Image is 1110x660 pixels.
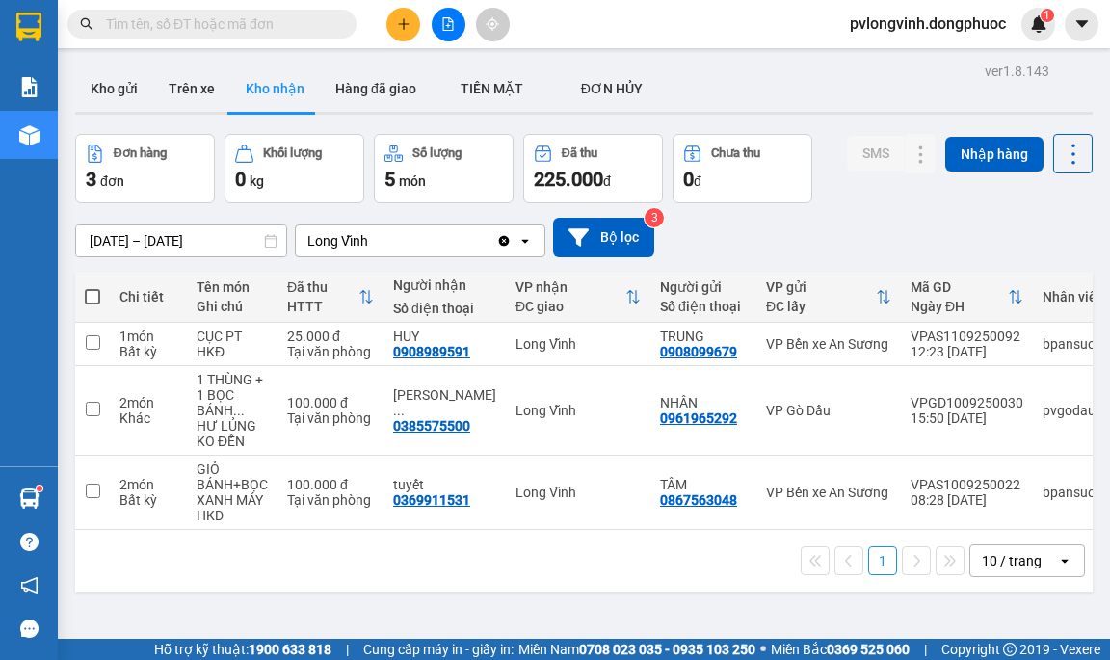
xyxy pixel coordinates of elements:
[119,492,177,508] div: Bất kỳ
[287,329,374,344] div: 25.000 đ
[660,279,747,295] div: Người gửi
[154,639,331,660] span: Hỗ trợ kỹ thuật:
[393,329,496,344] div: HUY
[581,81,643,96] span: ĐƠN HỦY
[683,168,694,191] span: 0
[766,299,876,314] div: ĐC lấy
[20,576,39,594] span: notification
[197,344,268,359] div: HKĐ
[766,336,891,352] div: VP Bến xe An Sương
[562,146,597,160] div: Đã thu
[534,168,603,191] span: 225.000
[75,66,153,112] button: Kho gửi
[80,17,93,31] span: search
[911,395,1023,410] div: VPGD1009250030
[106,13,333,35] input: Tìm tên, số ĐT hoặc mã đơn
[911,299,1008,314] div: Ngày ĐH
[346,639,349,660] span: |
[486,17,499,31] span: aim
[16,13,41,41] img: logo-vxr
[461,81,523,96] span: TIỀN MẶT
[911,492,1023,508] div: 08:28 [DATE]
[233,403,245,418] span: ...
[579,642,755,657] strong: 0708 023 035 - 0935 103 250
[287,477,374,492] div: 100.000 đ
[197,279,268,295] div: Tên món
[924,639,927,660] span: |
[225,134,364,203] button: Khối lượng0kg
[766,279,876,295] div: VP gửi
[766,403,891,418] div: VP Gò Dầu
[76,225,286,256] input: Select a date range.
[1030,15,1047,33] img: icon-new-feature
[119,344,177,359] div: Bất kỳ
[384,168,395,191] span: 5
[673,134,812,203] button: Chưa thu0đ
[911,344,1023,359] div: 12:23 [DATE]
[20,533,39,551] span: question-circle
[711,146,760,160] div: Chưa thu
[19,488,40,509] img: warehouse-icon
[982,551,1042,570] div: 10 / trang
[660,492,737,508] div: 0867563048
[19,125,40,145] img: warehouse-icon
[249,642,331,657] strong: 1900 633 818
[230,66,320,112] button: Kho nhận
[119,395,177,410] div: 2 món
[393,344,470,359] div: 0908989591
[645,208,664,227] sup: 3
[399,173,426,189] span: món
[119,289,177,304] div: Chi tiết
[287,279,358,295] div: Đã thu
[834,12,1021,36] span: pvlongvinh.dongphuoc
[250,173,264,189] span: kg
[660,299,747,314] div: Số điện thoại
[1044,9,1050,22] span: 1
[86,168,96,191] span: 3
[847,136,905,171] button: SMS
[515,403,641,418] div: Long Vĩnh
[660,477,747,492] div: TÂM
[153,66,230,112] button: Trên xe
[287,410,374,426] div: Tại văn phòng
[660,395,747,410] div: NHÂN
[119,477,177,492] div: 2 món
[75,134,215,203] button: Đơn hàng3đơn
[1041,9,1054,22] sup: 1
[911,410,1023,426] div: 15:50 [DATE]
[197,508,268,523] div: HKD
[363,639,514,660] span: Cung cấp máy in - giấy in:
[197,462,268,508] div: GIỎ BÁNH+BỌC XANH MÁY
[515,299,625,314] div: ĐC giao
[235,168,246,191] span: 0
[1057,553,1072,568] svg: open
[374,134,514,203] button: Số lượng5món
[441,17,455,31] span: file-add
[397,17,410,31] span: plus
[393,301,496,316] div: Số điện thoại
[37,486,42,491] sup: 1
[518,639,755,660] span: Miền Nam
[911,279,1008,295] div: Mã GD
[263,146,322,160] div: Khối lượng
[660,344,737,359] div: 0908099679
[432,8,465,41] button: file-add
[114,146,167,160] div: Đơn hàng
[827,642,910,657] strong: 0369 525 060
[911,329,1023,344] div: VPAS1109250092
[277,272,383,323] th: Toggle SortBy
[119,329,177,344] div: 1 món
[197,329,268,344] div: CỤC PT
[393,277,496,293] div: Người nhận
[603,173,611,189] span: đ
[19,77,40,97] img: solution-icon
[694,173,701,189] span: đ
[20,620,39,638] span: message
[393,477,496,492] div: tuyết
[771,639,910,660] span: Miền Bắc
[197,372,268,418] div: 1 THÙNG + 1 BỌC BÁNH TRÁNG (QUA ĐÊM HƯ KO ĐỀN)
[476,8,510,41] button: aim
[320,66,432,112] button: Hàng đã giao
[506,272,650,323] th: Toggle SortBy
[1073,15,1091,33] span: caret-down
